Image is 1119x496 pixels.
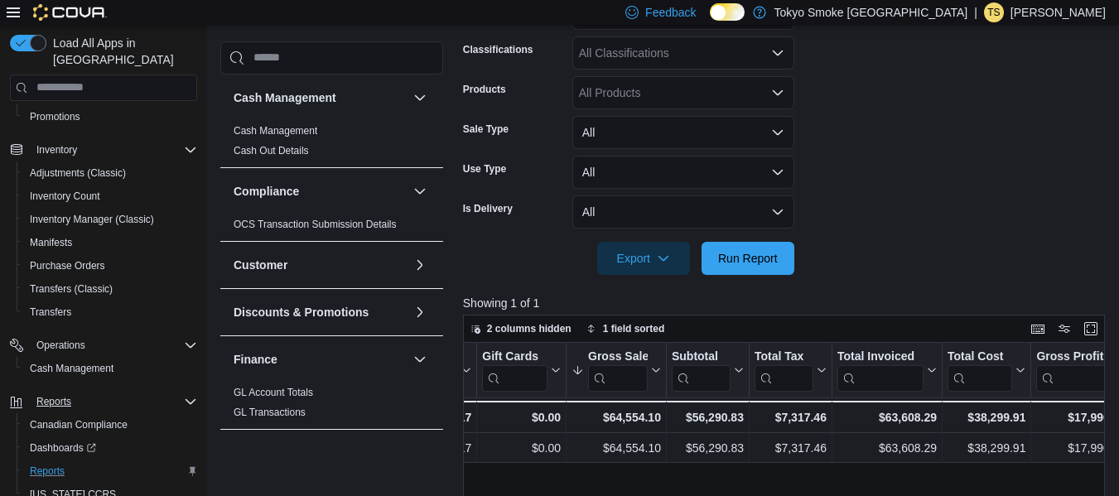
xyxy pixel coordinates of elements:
div: Cash Management [220,121,443,167]
img: Cova [33,4,107,21]
span: 1 field sorted [603,322,665,335]
h3: Compliance [234,183,299,200]
a: Cash Management [234,125,317,137]
span: Cash Management [30,362,113,375]
div: Subtotal [672,349,731,392]
button: Compliance [410,181,430,201]
a: Promotions [23,107,87,127]
div: Total Tax [755,349,813,365]
button: Inventory [30,140,84,160]
div: $0.00 [482,407,561,427]
button: Inventory Manager (Classic) [17,208,204,231]
span: TS [987,2,1000,22]
span: Inventory Manager (Classic) [30,213,154,226]
button: Total Cost [948,349,1025,392]
span: GL Account Totals [234,386,313,399]
a: Cash Management [23,359,120,378]
a: Inventory Manager (Classic) [23,209,161,229]
button: Total Tax [755,349,827,392]
span: Adjustments (Classic) [23,163,197,183]
button: Reports [30,392,78,412]
span: Inventory Count [30,190,100,203]
label: Is Delivery [463,202,513,215]
span: Dark Mode [710,21,711,22]
span: Adjustments (Classic) [30,166,126,180]
div: Gross Sales [588,349,648,392]
button: Cash Management [17,357,204,380]
a: OCS Transaction Submission Details [234,219,397,230]
button: Purchase Orders [17,254,204,277]
button: All [572,116,794,149]
button: Manifests [17,231,204,254]
div: 2,117 [399,407,471,427]
span: Cash Management [23,359,197,378]
span: Transfers [30,306,71,319]
span: Export [607,242,680,275]
p: | [974,2,977,22]
button: 1 field sorted [580,319,672,339]
div: $63,608.29 [837,407,937,427]
span: Manifests [30,236,72,249]
button: Operations [30,335,92,355]
div: Compliance [220,214,443,241]
span: Feedback [645,4,696,21]
button: All [572,195,794,229]
button: Discounts & Promotions [234,304,407,320]
button: Total Invoiced [837,349,937,392]
span: Promotions [30,110,80,123]
div: $7,317.46 [755,438,827,458]
button: Reports [3,390,204,413]
span: Reports [30,392,197,412]
span: Inventory Count [23,186,197,206]
button: Cash Management [410,88,430,108]
button: Inventory [3,138,204,161]
button: Gross Sales [572,349,661,392]
label: Classifications [463,43,533,56]
button: Gift Cards [482,349,561,392]
div: Total Invoiced [837,349,924,365]
div: Gift Card Sales [482,349,547,392]
span: Promotions [23,107,197,127]
label: Use Type [463,162,506,176]
h3: Discounts & Promotions [234,304,369,320]
button: Finance [234,351,407,368]
button: Open list of options [771,86,784,99]
button: Export [597,242,690,275]
a: Inventory Count [23,186,107,206]
span: Cash Management [234,124,317,137]
div: Total Invoiced [837,349,924,392]
button: Operations [3,334,204,357]
span: 2 columns hidden [487,322,572,335]
h3: Finance [234,351,277,368]
button: Canadian Compliance [17,413,204,436]
div: Total Cost [948,349,1012,365]
button: Run Report [702,242,794,275]
span: Purchase Orders [23,256,197,276]
span: Inventory Manager (Classic) [23,209,197,229]
label: Sale Type [463,123,509,136]
a: Purchase Orders [23,256,112,276]
button: Display options [1054,319,1074,339]
a: Transfers (Classic) [23,279,119,299]
h3: Customer [234,257,287,273]
a: Reports [23,461,71,481]
button: Discounts & Promotions [410,302,430,322]
div: Gross Profit [1036,349,1112,365]
div: Tyson Stansford [984,2,1004,22]
button: Customer [234,257,407,273]
button: Open list of options [771,46,784,60]
div: Subtotal [672,349,731,365]
span: Cash Out Details [234,144,309,157]
span: Canadian Compliance [30,418,128,431]
input: Dark Mode [710,3,745,21]
a: GL Transactions [234,407,306,418]
button: Inventory [234,445,407,461]
button: Finance [410,349,430,369]
div: Gross Profit [1036,349,1112,392]
p: Tokyo Smoke [GEOGRAPHIC_DATA] [774,2,968,22]
a: Adjustments (Classic) [23,163,133,183]
button: All [572,156,794,189]
button: Enter fullscreen [1081,319,1101,339]
span: Reports [30,465,65,478]
a: Dashboards [23,438,103,458]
